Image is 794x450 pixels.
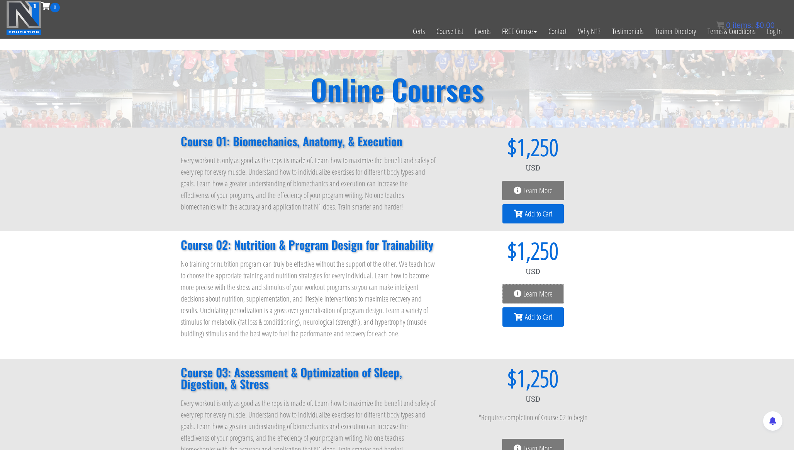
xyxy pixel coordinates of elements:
[469,12,496,50] a: Events
[523,187,553,194] span: Learn More
[453,412,613,423] p: *Requires completion of Course 02 to begin
[496,12,543,50] a: FREE Course
[181,239,437,251] h2: Course 02: Nutrition & Program Design for Trainability
[543,12,572,50] a: Contact
[525,313,552,321] span: Add to Cart
[453,239,517,262] span: $
[716,21,724,29] img: icon11.png
[50,3,60,12] span: 0
[407,12,431,50] a: Certs
[181,258,437,339] p: No training or nutrition program can truly be effective without the support of the other. We teac...
[41,1,60,11] a: 0
[517,135,558,159] span: 1,250
[181,135,437,147] h2: Course 01: Biomechanics, Anatomy, & Execution
[755,21,775,29] bdi: 0.00
[453,262,613,281] div: USD
[453,135,517,159] span: $
[716,21,775,29] a: 0 items: $0.00
[702,12,761,50] a: Terms & Conditions
[502,204,564,223] a: Add to Cart
[310,75,484,104] h2: Online Courses
[733,21,753,29] span: items:
[502,307,564,327] a: Add to Cart
[606,12,649,50] a: Testimonials
[525,210,552,218] span: Add to Cart
[453,159,613,177] div: USD
[649,12,702,50] a: Trainer Directory
[517,366,558,390] span: 1,250
[453,390,613,408] div: USD
[453,366,517,390] span: $
[761,12,788,50] a: Log In
[726,21,730,29] span: 0
[502,181,564,200] a: Learn More
[431,12,469,50] a: Course List
[755,21,760,29] span: $
[572,12,606,50] a: Why N1?
[6,0,41,35] img: n1-education
[517,239,558,262] span: 1,250
[502,284,564,303] a: Learn More
[181,155,437,213] p: Every workout is only as good as the reps its made of. Learn how to maximize the benefit and safe...
[523,290,553,298] span: Learn More
[181,366,437,390] h2: Course 03: Assessment & Optimization of Sleep, Digestion, & Stress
